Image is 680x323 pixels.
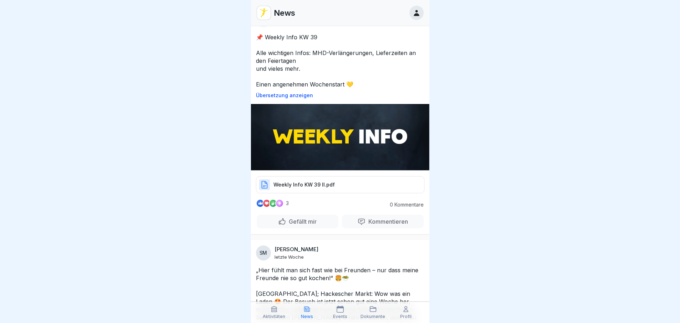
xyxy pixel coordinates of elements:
p: Weekly Info KW 39 II.pdf [273,181,335,188]
p: Dokumente [361,314,385,319]
img: vd4jgc378hxa8p7qw0fvrl7x.png [257,6,271,20]
p: [PERSON_NAME] [274,246,318,253]
a: Weekly Info KW 39 II.pdf [256,184,424,192]
p: 3 [286,200,289,206]
img: Post Image [251,104,429,170]
p: 📌 Weekly Info KW 39 Alle wichtigen Infos: MHD-Verlängerungen, Lieferzeiten an den Feiertagen und ... [256,33,424,88]
p: News [274,8,295,18]
p: Aktivitäten [263,314,285,319]
p: News [301,314,313,319]
p: Kommentieren [366,218,408,225]
p: Profil [400,314,412,319]
p: letzte Woche [274,254,304,260]
p: Übersetzung anzeigen [256,93,424,98]
p: Gefällt mir [286,218,317,225]
p: Events [333,314,347,319]
p: 0 Kommentare [384,202,424,208]
div: SM [256,245,271,260]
